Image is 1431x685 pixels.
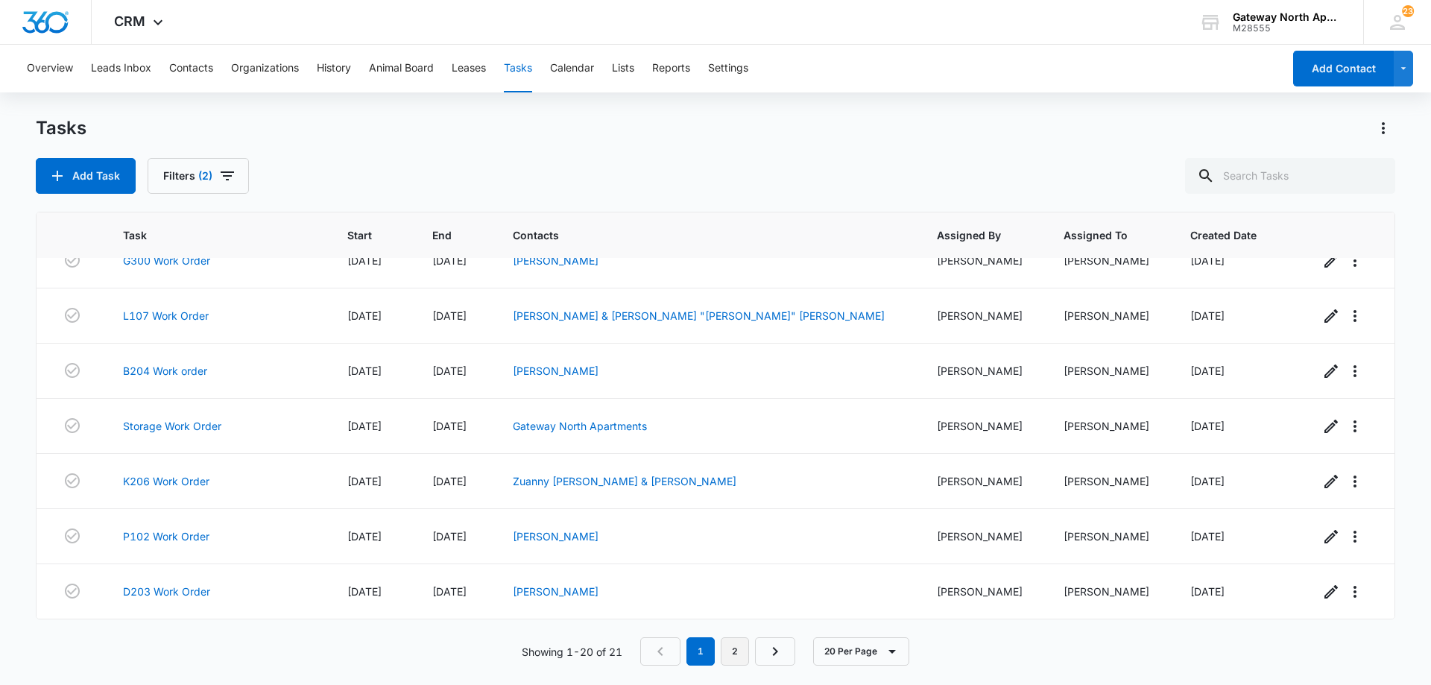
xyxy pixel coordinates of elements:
button: Add Task [36,158,136,194]
button: Leases [452,45,486,92]
em: 1 [686,637,715,666]
span: [DATE] [432,254,467,267]
span: Created Date [1190,227,1262,243]
button: Actions [1371,116,1395,140]
div: [PERSON_NAME] [1064,528,1154,544]
div: [PERSON_NAME] [1064,363,1154,379]
span: [DATE] [1190,530,1225,543]
div: [PERSON_NAME] [1064,584,1154,599]
button: Leads Inbox [91,45,151,92]
a: D203 Work Order [123,584,210,599]
nav: Pagination [640,637,795,666]
a: B204 Work order [123,363,207,379]
button: Filters(2) [148,158,249,194]
button: Overview [27,45,73,92]
a: K206 Work Order [123,473,209,489]
span: Task [123,227,290,243]
span: Contacts [513,227,880,243]
span: [DATE] [432,585,467,598]
div: [PERSON_NAME] [937,363,1028,379]
span: [DATE] [432,475,467,487]
div: [PERSON_NAME] [937,418,1028,434]
div: [PERSON_NAME] [1064,473,1154,489]
a: [PERSON_NAME] [513,530,598,543]
button: Add Contact [1293,51,1394,86]
span: End [432,227,455,243]
span: [DATE] [347,254,382,267]
button: Organizations [231,45,299,92]
span: [DATE] [1190,254,1225,267]
span: [DATE] [432,420,467,432]
button: History [317,45,351,92]
button: Settings [708,45,748,92]
h1: Tasks [36,117,86,139]
span: [DATE] [432,309,467,322]
div: [PERSON_NAME] [937,308,1028,323]
span: CRM [114,13,145,29]
a: [PERSON_NAME] [513,254,598,267]
div: [PERSON_NAME] [937,473,1028,489]
a: [PERSON_NAME] [513,364,598,377]
a: Page 2 [721,637,749,666]
button: Reports [652,45,690,92]
a: G300 Work Order [123,253,210,268]
div: [PERSON_NAME] [1064,418,1154,434]
p: Showing 1-20 of 21 [522,644,622,660]
a: Gateway North Apartments [513,420,647,432]
span: [DATE] [432,530,467,543]
div: [PERSON_NAME] [1064,308,1154,323]
div: notifications count [1402,5,1414,17]
input: Search Tasks [1185,158,1395,194]
a: Next Page [755,637,795,666]
span: [DATE] [347,420,382,432]
span: [DATE] [347,530,382,543]
div: [PERSON_NAME] [937,528,1028,544]
span: [DATE] [347,364,382,377]
button: 20 Per Page [813,637,909,666]
button: Animal Board [369,45,434,92]
span: (2) [198,171,212,181]
span: [DATE] [347,475,382,487]
span: [DATE] [347,585,382,598]
span: [DATE] [1190,364,1225,377]
a: Storage Work Order [123,418,221,434]
span: Assigned To [1064,227,1133,243]
div: account name [1233,11,1342,23]
span: Assigned By [937,227,1006,243]
span: Start [347,227,376,243]
a: Zuanny [PERSON_NAME] & [PERSON_NAME] [513,475,736,487]
div: account id [1233,23,1342,34]
span: [DATE] [1190,475,1225,487]
div: [PERSON_NAME] [1064,253,1154,268]
a: [PERSON_NAME] & [PERSON_NAME] "[PERSON_NAME]" [PERSON_NAME] [513,309,885,322]
span: 23 [1402,5,1414,17]
a: [PERSON_NAME] [513,585,598,598]
span: [DATE] [1190,585,1225,598]
button: Tasks [504,45,532,92]
button: Calendar [550,45,594,92]
button: Contacts [169,45,213,92]
div: [PERSON_NAME] [937,253,1028,268]
a: L107 Work Order [123,308,209,323]
span: [DATE] [1190,309,1225,322]
div: [PERSON_NAME] [937,584,1028,599]
span: [DATE] [1190,420,1225,432]
span: [DATE] [432,364,467,377]
span: [DATE] [347,309,382,322]
a: P102 Work Order [123,528,209,544]
button: Lists [612,45,634,92]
